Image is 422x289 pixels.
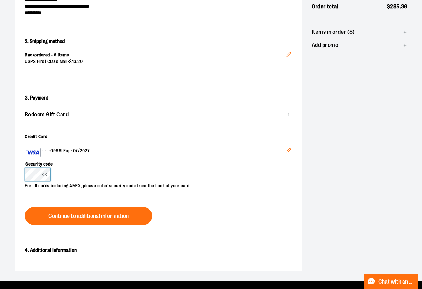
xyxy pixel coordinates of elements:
[390,4,400,10] span: 285
[312,3,338,11] span: Order total
[25,157,285,168] label: Security code
[25,52,286,58] div: Backordered - 8 items
[312,39,407,52] button: Add promo
[400,4,401,10] span: .
[26,149,39,156] img: Visa card example showing the 16-digit card number on the front of the card
[72,59,76,64] span: 13
[25,108,291,121] button: Redeem Gift Card
[25,181,285,189] p: For all cards including AMEX, please enter security code from the back of your card.
[281,42,296,64] button: Edit
[76,59,78,64] span: .
[281,143,296,160] button: Edit
[378,279,414,285] span: Chat with an Expert
[25,148,286,157] div: •••• 0966 | Exp: 07/2027
[25,207,152,225] button: Continue to additional information
[312,42,338,48] span: Add promo
[77,59,83,64] span: 20
[25,93,291,103] h2: 3. Payment
[25,58,286,65] div: USPS First Class Mail -
[387,4,390,10] span: $
[401,4,407,10] span: 36
[25,134,47,139] span: Credit Card
[69,59,72,64] span: $
[25,245,291,256] h2: 4. Additional Information
[312,26,407,39] button: Items in order (8)
[312,29,355,35] span: Items in order (8)
[25,36,291,47] h2: 2. Shipping method
[25,112,69,118] span: Redeem Gift Card
[48,213,129,219] span: Continue to additional information
[364,274,418,289] button: Chat with an Expert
